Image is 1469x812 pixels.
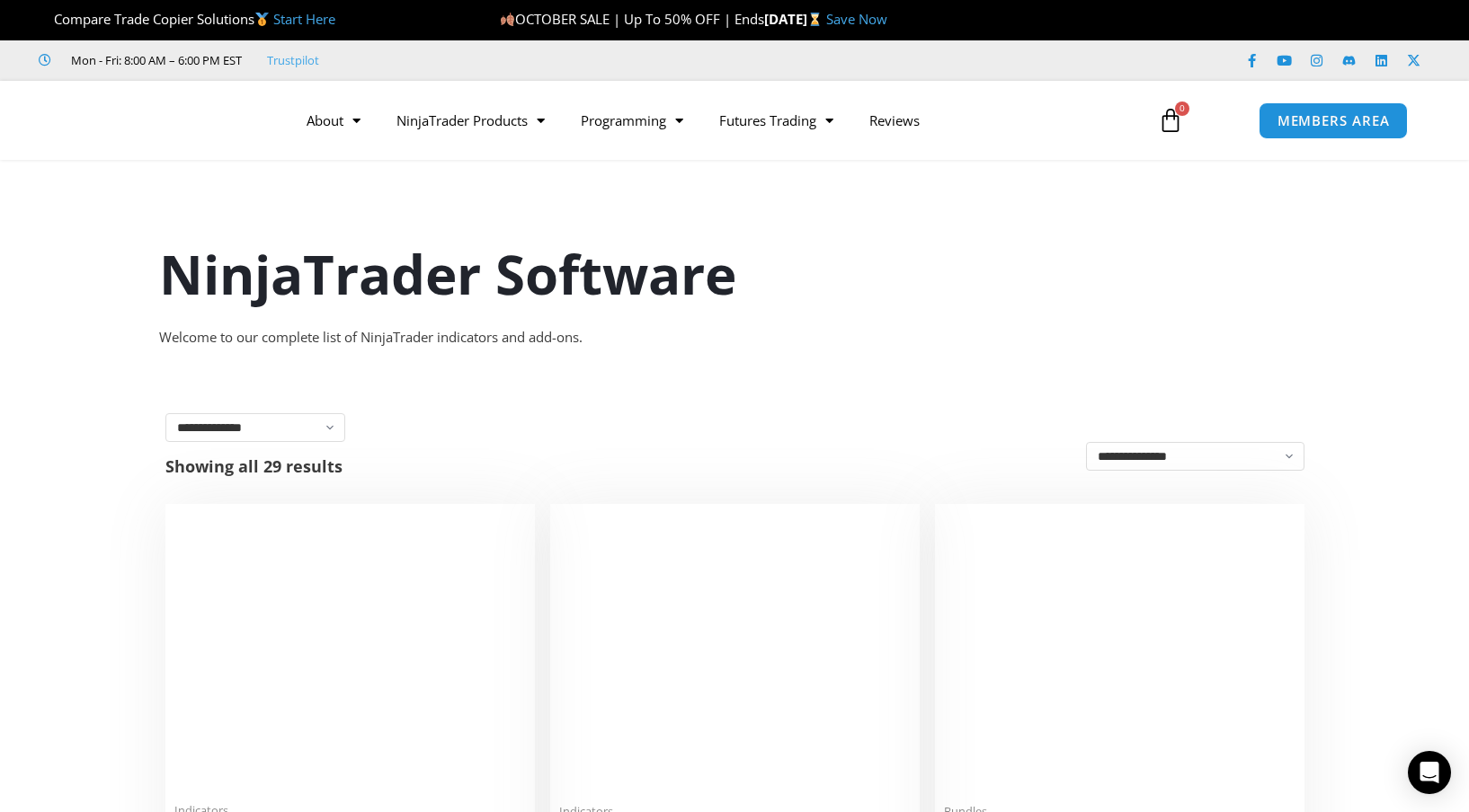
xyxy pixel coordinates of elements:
img: LogoAI | Affordable Indicators – NinjaTrader [61,88,254,153]
img: 🥇 [255,13,269,26]
img: 🏆 [40,13,53,26]
p: Showing all 29 results [165,458,343,474]
h1: NinjaTrader Software [159,236,1310,312]
strong: [DATE] [764,10,826,28]
a: Trustpilot [267,49,319,71]
div: Open Intercom Messenger [1408,751,1451,794]
img: Duplicate Account Actions [174,513,526,792]
a: Save Now [826,10,887,28]
img: Account Risk Manager [559,513,911,792]
img: ⌛ [808,13,822,26]
img: Accounts Dashboard Suite [944,513,1295,793]
a: Reviews [851,100,938,141]
a: NinjaTrader Products [378,100,563,141]
span: Compare Trade Copier Solutions [39,10,335,28]
a: Start Here [273,10,335,28]
a: Programming [563,100,701,141]
a: About [289,100,378,141]
a: Futures Trading [701,100,851,141]
span: 0 [1175,101,1189,116]
div: Welcome to our complete list of NinjaTrader indicators and add-ons. [159,325,1310,350]
span: OCTOBER SALE | Up To 50% OFF | Ends [500,10,764,28]
span: Mon - Fri: 8:00 AM – 6:00 PM EST [67,49,242,71]
a: MEMBERS AREA [1259,102,1409,139]
span: MEMBERS AREA [1278,114,1390,128]
select: Shop order [1086,442,1304,471]
a: 0 [1131,94,1210,146]
nav: Menu [289,100,1137,141]
img: 🍂 [501,13,514,26]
